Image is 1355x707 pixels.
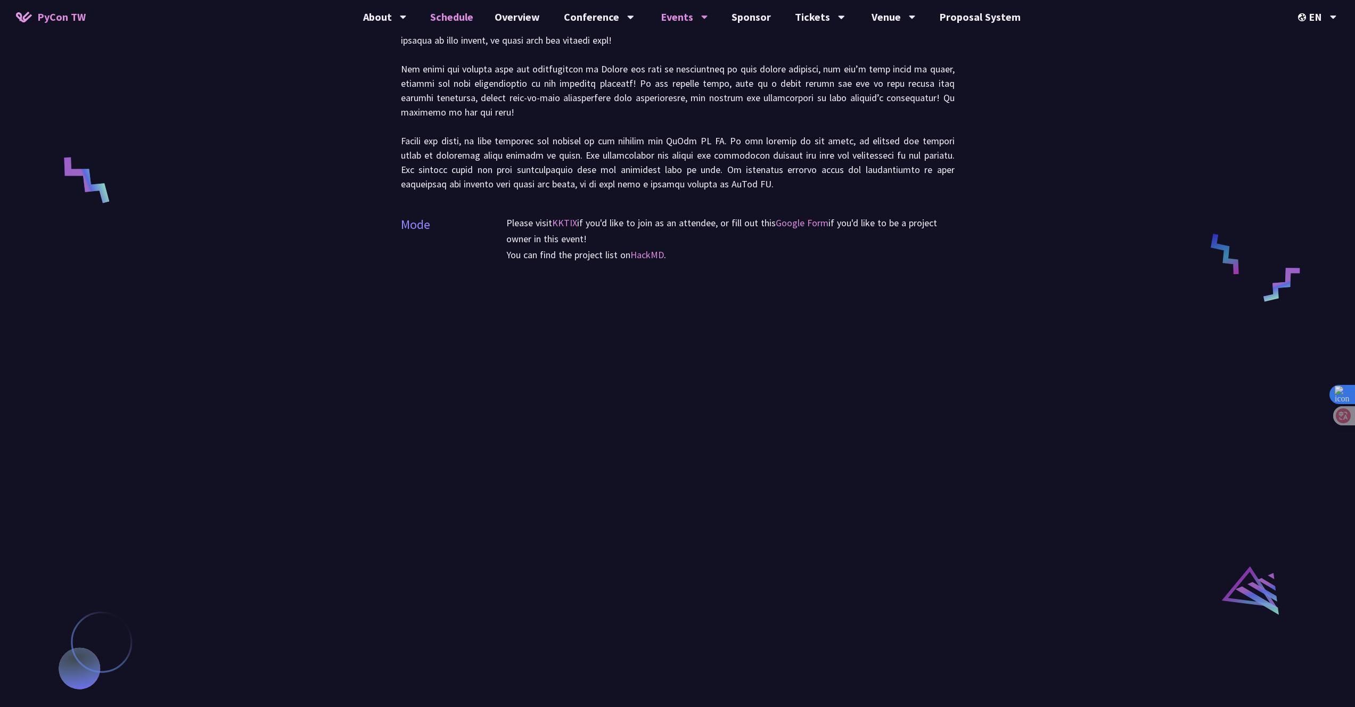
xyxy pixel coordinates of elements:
a: HackMD [630,249,664,261]
img: Home icon of PyCon TW 2025 [16,12,32,22]
a: KKTIX [552,217,577,229]
img: Locale Icon [1298,13,1309,21]
p: Please visit if you'd like to join as an attendee, or fill out this if you'd like to be a project... [506,215,955,247]
a: Google Form [776,217,828,229]
a: PyCon TW [5,4,96,30]
p: You can find the project list on . [506,247,955,263]
span: PyCon TW [37,9,86,25]
p: Mode [401,215,430,234]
